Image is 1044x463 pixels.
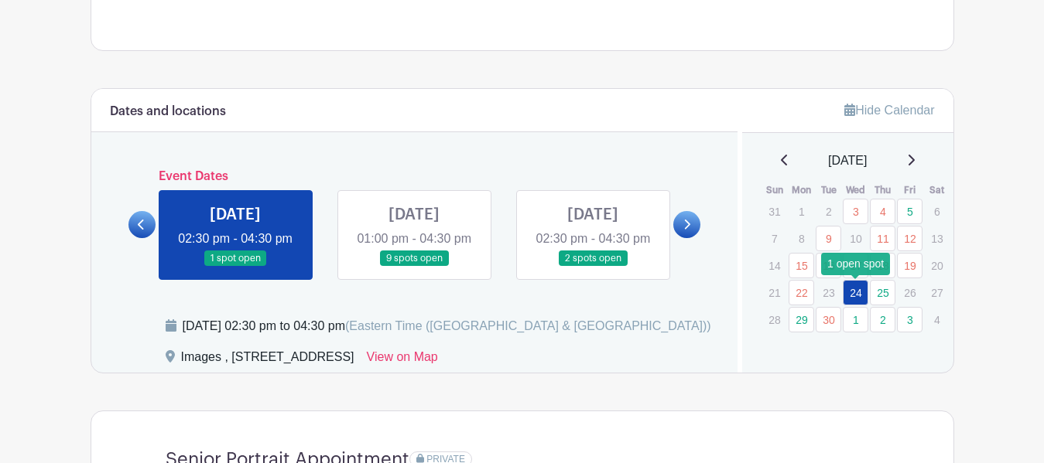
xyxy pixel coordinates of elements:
th: Sun [761,182,788,198]
p: 14 [762,254,787,277]
th: Mon [788,182,815,198]
p: 8 [789,226,814,250]
p: 31 [762,199,787,223]
p: 23 [816,281,841,305]
th: Thu [869,182,896,198]
a: View on Map [367,348,438,373]
p: 4 [924,308,950,332]
th: Fri [896,182,923,198]
a: 2 [870,307,895,332]
a: 22 [789,280,814,305]
p: 13 [924,226,950,250]
span: (Eastern Time ([GEOGRAPHIC_DATA] & [GEOGRAPHIC_DATA])) [345,319,711,332]
a: 12 [897,226,922,251]
p: 10 [843,226,868,250]
a: 30 [816,307,841,332]
div: [DATE] 02:30 pm to 04:30 pm [183,317,711,335]
a: 1 [843,307,868,332]
span: [DATE] [828,151,867,170]
h6: Dates and locations [110,104,226,119]
th: Sat [923,182,950,198]
a: 3 [843,199,868,224]
a: 24 [843,280,868,305]
p: 20 [924,254,950,277]
a: 16 [816,253,841,278]
a: 11 [870,226,895,251]
div: 1 open spot [821,253,890,275]
p: 6 [924,199,950,223]
div: Images , [STREET_ADDRESS] [181,348,354,373]
a: 9 [816,226,841,251]
a: 15 [789,253,814,278]
a: 29 [789,307,814,332]
p: 7 [762,226,787,250]
p: 1 [789,199,814,223]
p: 28 [762,308,787,332]
p: 2 [816,199,841,223]
p: 21 [762,281,787,305]
a: 19 [897,253,922,278]
a: 5 [897,199,922,224]
p: 27 [924,281,950,305]
h6: Event Dates [156,169,674,184]
th: Tue [815,182,842,198]
th: Wed [842,182,869,198]
a: 3 [897,307,922,332]
p: 26 [897,281,922,305]
a: 25 [870,280,895,305]
a: 4 [870,199,895,224]
a: Hide Calendar [844,104,934,117]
